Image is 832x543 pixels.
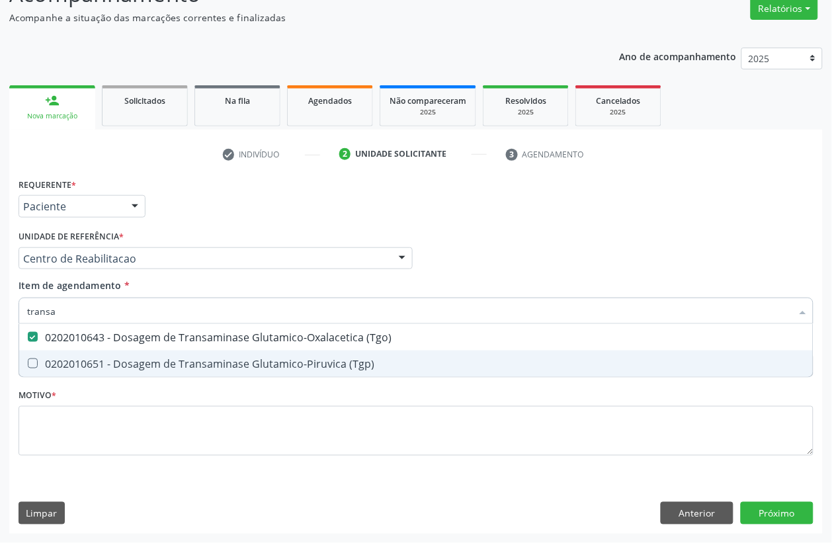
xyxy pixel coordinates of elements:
[661,502,733,524] button: Anterior
[23,200,118,213] span: Paciente
[390,107,466,117] div: 2025
[27,358,805,369] div: 0202010651 - Dosagem de Transaminase Glutamico-Piruvica (Tgp)
[19,386,56,406] label: Motivo
[505,95,546,106] span: Resolvidos
[19,502,65,524] button: Limpar
[585,107,651,117] div: 2025
[390,95,466,106] span: Não compareceram
[620,48,737,64] p: Ano de acompanhamento
[225,95,250,106] span: Na fila
[19,111,86,121] div: Nova marcação
[339,148,351,160] div: 2
[355,148,446,160] div: Unidade solicitante
[19,227,124,247] label: Unidade de referência
[45,93,60,108] div: person_add
[493,107,559,117] div: 2025
[124,95,165,106] span: Solicitados
[27,298,792,324] input: Buscar por procedimentos
[9,11,579,24] p: Acompanhe a situação das marcações correntes e finalizadas
[741,502,813,524] button: Próximo
[308,95,352,106] span: Agendados
[27,332,805,343] div: 0202010643 - Dosagem de Transaminase Glutamico-Oxalacetica (Tgo)
[19,279,122,292] span: Item de agendamento
[19,175,76,195] label: Requerente
[597,95,641,106] span: Cancelados
[23,252,386,265] span: Centro de Reabilitacao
